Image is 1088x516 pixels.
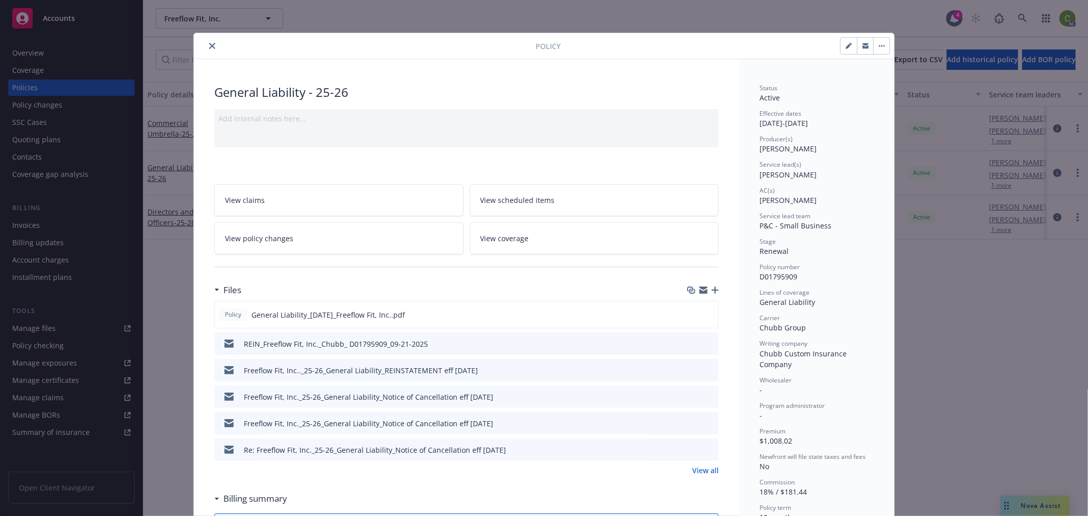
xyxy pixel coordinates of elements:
[760,144,817,153] span: [PERSON_NAME]
[760,376,792,384] span: Wholesaler
[536,41,561,51] span: Policy
[760,263,800,271] span: Policy number
[760,339,807,348] span: Writing company
[244,418,493,429] div: Freeflow Fit, Inc._25-26_General Liability_Notice of Cancellation eff [DATE]
[214,222,464,254] a: View policy changes
[251,309,405,320] span: General Liability_[DATE]_Freeflow Fit, Inc..pdf
[760,401,825,410] span: Program administrator
[214,492,287,505] div: Billing summary
[689,445,697,455] button: download file
[244,339,428,349] div: REIN_Freeflow Fit, Inc._Chubb_ D01795909_09-21-2025
[760,186,775,195] span: AC(s)
[760,93,780,102] span: Active
[214,283,241,297] div: Files
[705,365,715,376] button: preview file
[689,365,697,376] button: download file
[223,283,241,297] h3: Files
[689,418,697,429] button: download file
[225,233,293,244] span: View policy changes
[689,339,697,349] button: download file
[470,184,719,216] a: View scheduled items
[214,84,719,101] div: General Liability - 25-26
[705,445,715,455] button: preview file
[760,314,780,322] span: Carrier
[214,184,464,216] a: View claims
[760,272,797,281] span: D01795909
[705,309,714,320] button: preview file
[760,410,762,420] span: -
[760,109,874,128] div: [DATE] - [DATE]
[760,487,807,497] span: 18% / $181.44
[760,503,791,512] span: Policy term
[760,212,811,220] span: Service lead team
[760,109,801,118] span: Effective dates
[760,84,777,92] span: Status
[244,365,478,376] div: Freeflow Fit, Inc.._25-26_General Liability_REINSTATEMENT eff [DATE]
[223,310,243,319] span: Policy
[760,452,866,461] span: Newfront will file state taxes and fees
[760,160,801,169] span: Service lead(s)
[705,339,715,349] button: preview file
[760,427,786,435] span: Premium
[760,349,849,369] span: Chubb Custom Insurance Company
[206,40,218,52] button: close
[760,323,806,332] span: Chubb Group
[760,478,795,486] span: Commission
[470,222,719,254] a: View coverage
[225,195,265,205] span: View claims
[244,445,506,455] div: Re: Freeflow Fit, Inc._25-26_General Liability_Notice of Cancellation eff [DATE]
[480,195,555,205] span: View scheduled items
[760,170,817,179] span: [PERSON_NAME]
[218,113,715,124] div: Add internal notes here...
[689,309,697,320] button: download file
[705,392,715,402] button: preview file
[760,221,831,230] span: P&C - Small Business
[760,195,817,205] span: [PERSON_NAME]
[705,418,715,429] button: preview file
[760,385,762,395] span: -
[223,492,287,505] h3: Billing summary
[760,288,809,297] span: Lines of coverage
[244,392,493,402] div: Freeflow Fit, Inc._25-26_General Liability_Notice of Cancellation eff [DATE]
[480,233,529,244] span: View coverage
[760,237,776,246] span: Stage
[692,465,719,476] a: View all
[760,246,789,256] span: Renewal
[760,436,792,446] span: $1,008.02
[760,461,769,471] span: No
[760,135,793,143] span: Producer(s)
[760,297,874,307] div: General Liability
[689,392,697,402] button: download file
